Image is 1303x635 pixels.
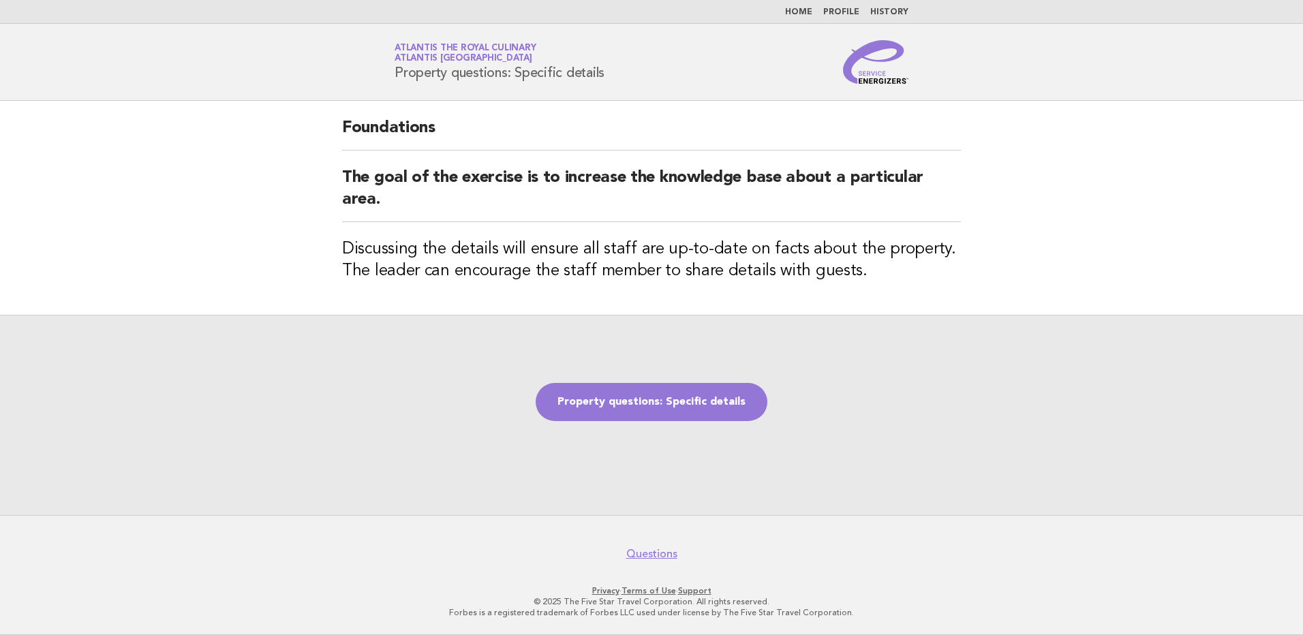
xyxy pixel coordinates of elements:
[342,117,961,151] h2: Foundations
[234,585,1069,596] p: · ·
[342,167,961,222] h2: The goal of the exercise is to increase the knowledge base about a particular area.
[678,586,711,595] a: Support
[234,596,1069,607] p: © 2025 The Five Star Travel Corporation. All rights reserved.
[626,547,677,561] a: Questions
[536,383,767,421] a: Property questions: Specific details
[785,8,812,16] a: Home
[234,607,1069,618] p: Forbes is a registered trademark of Forbes LLC used under license by The Five Star Travel Corpora...
[342,238,961,282] h3: Discussing the details will ensure all staff are up-to-date on facts about the property. The lead...
[622,586,676,595] a: Terms of Use
[823,8,859,16] a: Profile
[395,44,604,80] h1: Property questions: Specific details
[395,44,536,63] a: Atlantis the Royal CulinaryAtlantis [GEOGRAPHIC_DATA]
[395,55,532,63] span: Atlantis [GEOGRAPHIC_DATA]
[843,40,908,84] img: Service Energizers
[870,8,908,16] a: History
[592,586,619,595] a: Privacy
